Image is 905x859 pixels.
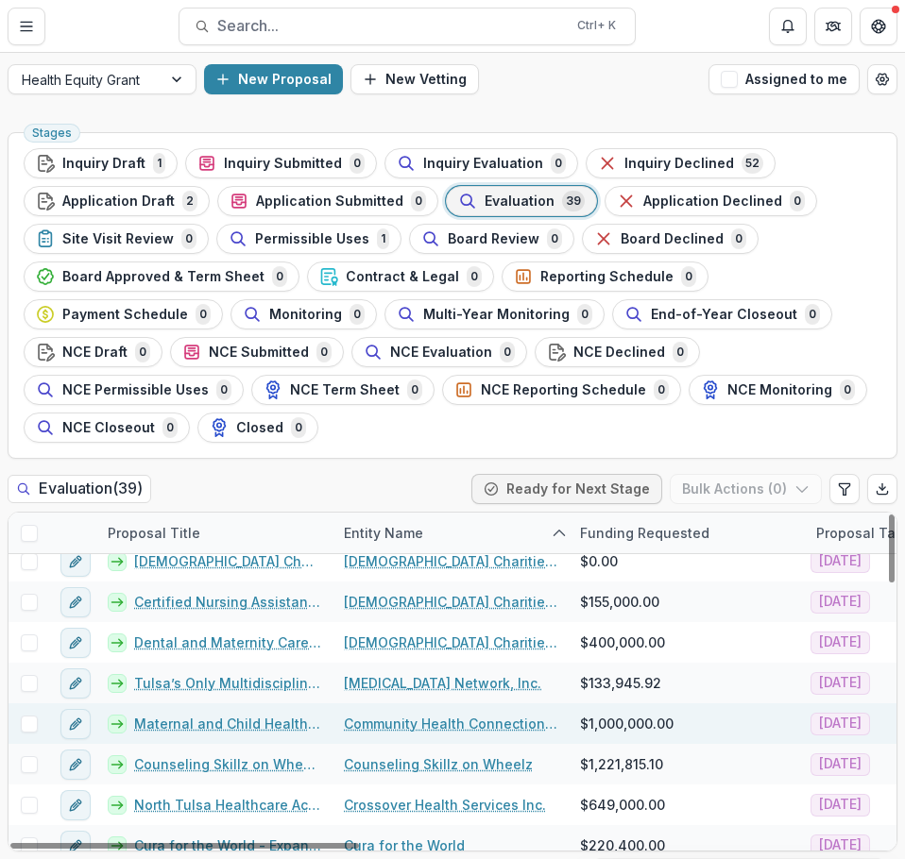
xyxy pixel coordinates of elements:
[586,148,776,178] button: Inquiry Declined52
[62,345,128,361] span: NCE Draft
[411,191,426,211] span: 0
[350,153,365,174] span: 0
[790,191,805,211] span: 0
[344,551,557,571] a: [DEMOGRAPHIC_DATA] Charities of the Diocese of [GEOGRAPHIC_DATA]
[500,342,515,362] span: 0
[344,754,533,774] a: Counseling Skillz on Wheelz
[224,156,342,172] span: Inquiry Submitted
[612,299,832,329] button: End-of-Year Closeout0
[162,417,178,438] span: 0
[621,231,724,247] span: Board Declined
[727,382,832,398] span: NCE Monitoring
[269,307,342,323] span: Monitoring
[580,795,665,815] span: $649,000.00
[471,474,662,504] button: Ready for Next Stage
[344,673,541,693] a: [MEDICAL_DATA] Network, Inc.
[535,337,700,367] button: NCE Declined0
[333,513,569,553] div: Entity Name
[24,413,190,443] button: NCE Closeout0
[442,375,681,405] button: NCE Reporting Schedule0
[552,526,567,541] svg: sorted ascending
[179,8,636,45] button: Search...
[344,835,465,855] a: Cura for the World
[24,186,210,216] button: Application Draft2
[316,342,332,362] span: 0
[409,224,574,254] button: Board Review0
[307,261,494,292] button: Contract & Legal0
[547,228,562,249] span: 0
[742,153,763,174] span: 52
[8,475,151,502] h2: Evaluation ( 39 )
[814,8,852,45] button: Partners
[24,224,209,254] button: Site Visit Review0
[134,714,321,733] a: Maternal and Child Health Capital Expansion
[681,266,696,287] span: 0
[62,420,155,436] span: NCE Closeout
[654,379,669,400] span: 0
[384,299,605,329] button: Multi-Year Monitoring0
[651,307,797,323] span: End-of-Year Closeout
[573,345,665,361] span: NCE Declined
[134,754,321,774] a: Counseling Skillz on Wheelz
[272,266,287,287] span: 0
[448,231,539,247] span: Board Review
[540,269,674,285] span: Reporting Schedule
[769,8,807,45] button: Notifications
[580,754,663,774] span: $1,221,815.10
[485,194,555,210] span: Evaluation
[562,191,585,211] span: 39
[346,269,459,285] span: Contract & Legal
[350,304,365,325] span: 0
[256,194,403,210] span: Application Submitted
[569,523,721,543] div: Funding Requested
[135,342,150,362] span: 0
[350,64,479,94] button: New Vetting
[216,224,401,254] button: Permissible Uses1
[377,228,389,249] span: 1
[197,413,318,443] button: Closed0
[643,194,782,210] span: Application Declined
[62,269,265,285] span: Board Approved & Term Sheet
[551,153,566,174] span: 0
[134,835,321,855] a: Cura for the World - Expansion 2026
[60,547,91,577] button: edit
[60,790,91,820] button: edit
[582,224,759,254] button: Board Declined0
[62,231,174,247] span: Site Visit Review
[236,420,283,436] span: Closed
[60,750,91,780] button: edit
[867,64,897,94] button: Open table manager
[423,307,570,323] span: Multi-Year Monitoring
[134,632,321,652] a: Dental and Maternity Care Clinics at [DEMOGRAPHIC_DATA] Charities
[344,795,546,815] a: Crossover Health Services Inc.
[209,345,309,361] span: NCE Submitted
[481,382,646,398] span: NCE Reporting Schedule
[217,17,566,35] span: Search...
[8,8,45,45] button: Toggle Menu
[333,523,435,543] div: Entity Name
[24,148,178,178] button: Inquiry Draft1
[709,64,860,94] button: Assigned to me
[134,592,321,612] a: Certified Nursing Assistant Training at [DEMOGRAPHIC_DATA] Charities
[344,632,557,652] a: [DEMOGRAPHIC_DATA] Charities of the Diocese of [GEOGRAPHIC_DATA]
[344,592,557,612] a: [DEMOGRAPHIC_DATA] Charities of the Diocese of [GEOGRAPHIC_DATA]
[569,513,805,553] div: Funding Requested
[60,628,91,658] button: edit
[251,375,435,405] button: NCE Term Sheet0
[182,191,197,211] span: 2
[134,673,321,693] a: Tulsa’s Only Multidisciplinary [MEDICAL_DATA] Team
[290,382,400,398] span: NCE Term Sheet
[153,153,165,174] span: 1
[217,186,438,216] button: Application Submitted0
[344,714,557,733] a: Community Health Connection Inc.
[134,795,321,815] a: North Tulsa Healthcare Access Expansion Initiative
[216,379,231,400] span: 0
[62,307,188,323] span: Payment Schedule
[62,156,145,172] span: Inquiry Draft
[60,709,91,739] button: edit
[577,304,592,325] span: 0
[580,835,665,855] span: $220,400.00
[624,156,734,172] span: Inquiry Declined
[407,379,422,400] span: 0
